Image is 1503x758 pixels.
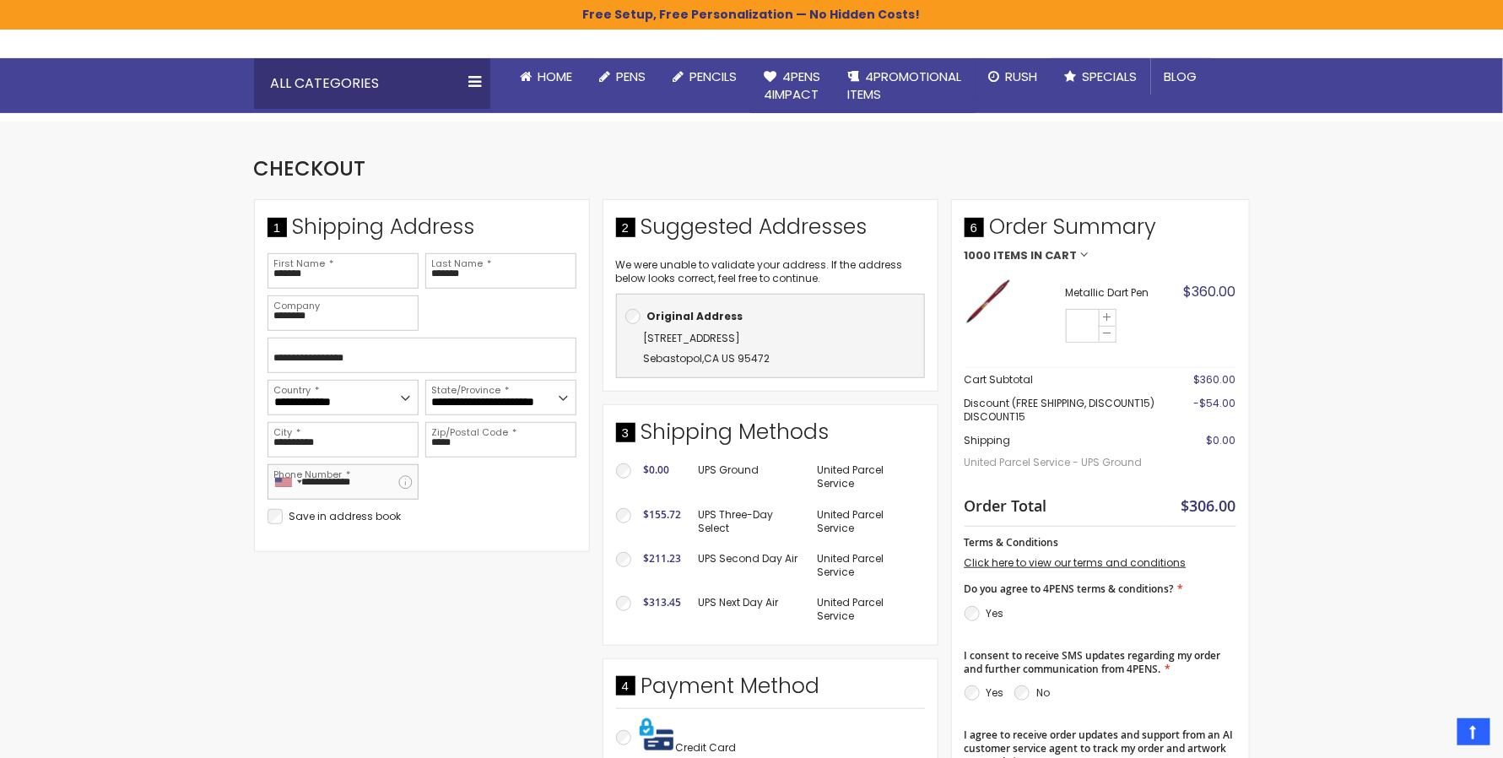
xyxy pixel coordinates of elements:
[625,328,916,369] div: ,
[254,58,490,109] div: All Categories
[690,500,809,544] td: UPS Three-Day Select
[616,418,925,455] div: Shipping Methods
[976,58,1052,95] a: Rush
[835,58,976,113] a: 4PROMOTIONALITEMS
[705,351,720,365] span: CA
[965,213,1236,250] span: Order Summary
[965,648,1221,676] span: I consent to receive SMS updates regarding my order and further communication from 4PENS.
[1006,68,1038,85] span: Rush
[1083,68,1138,85] span: Specials
[644,551,682,566] span: $211.23
[644,595,682,609] span: $313.45
[1036,685,1050,700] label: No
[616,672,925,709] div: Payment Method
[1066,286,1169,300] strong: Metallic Dart Pen
[690,587,809,631] td: UPS Next Day Air
[848,68,962,102] span: 4PROMOTIONAL ITEMS
[965,555,1187,570] a: Click here to view our terms and conditions
[808,544,924,587] td: United Parcel Service
[587,58,660,95] a: Pens
[965,396,1155,410] span: Discount (FREE SHIPPING, DISCOUNT15)
[640,717,673,751] img: Pay with credit card
[1457,718,1490,745] a: Top
[808,500,924,544] td: United Parcel Service
[765,68,821,102] span: 4Pens 4impact
[1194,372,1236,387] span: $360.00
[690,68,738,85] span: Pencils
[254,154,366,182] span: Checkout
[738,351,770,365] span: 95472
[965,433,1011,447] span: Shipping
[965,582,1174,596] span: Do you agree to 4PENS terms & conditions?
[644,351,703,365] span: Sebastopol
[965,250,992,262] span: 1000
[644,463,670,477] span: $0.00
[808,455,924,499] td: United Parcel Service
[1207,433,1236,447] span: $0.00
[965,493,1047,516] strong: Order Total
[1184,282,1236,301] span: $360.00
[722,351,736,365] span: US
[676,740,737,755] span: Credit Card
[644,507,682,522] span: $155.72
[507,58,587,95] a: Home
[965,535,1059,550] span: Terms & Conditions
[268,465,307,499] div: United States: +1
[644,331,741,345] span: [STREET_ADDRESS]
[994,250,1078,262] span: Items in Cart
[965,447,1165,478] span: United Parcel Service - UPS Ground
[751,58,835,113] a: 4Pens4impact
[647,309,743,323] b: Original Address
[965,367,1165,392] th: Cart Subtotal
[1181,495,1236,516] span: $306.00
[965,409,1026,424] span: DISCOUNT15
[1151,58,1211,95] a: Blog
[690,455,809,499] td: UPS Ground
[1052,58,1151,95] a: Specials
[616,258,925,285] p: We were unable to validate your address. If the address below looks correct, feel free to continue.
[987,685,1004,700] label: Yes
[808,587,924,631] td: United Parcel Service
[268,213,576,250] div: Shipping Address
[1165,68,1198,85] span: Blog
[616,213,925,250] div: Suggested Addresses
[987,606,1004,620] label: Yes
[538,68,573,85] span: Home
[965,279,1011,325] img: Metallic Dart Pen-Red
[690,544,809,587] td: UPS Second Day Air
[660,58,751,95] a: Pencils
[1194,396,1236,410] span: -$54.00
[617,68,646,85] span: Pens
[289,509,402,523] span: Save in address book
